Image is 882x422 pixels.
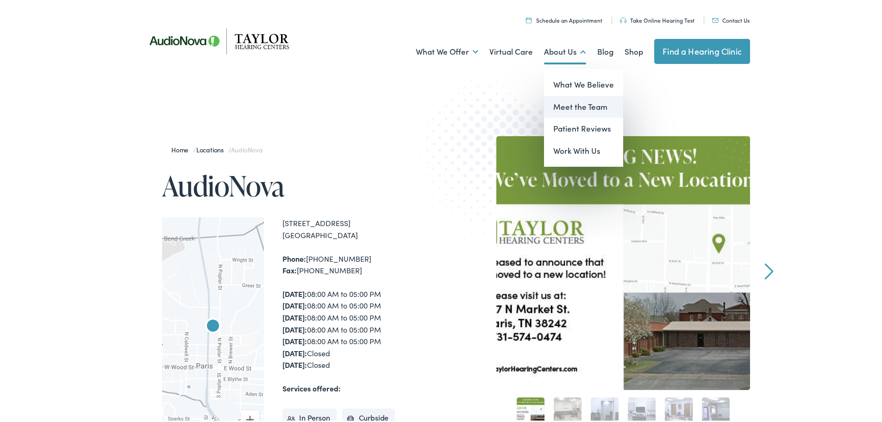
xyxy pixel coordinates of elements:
a: Schedule an Appointment [526,14,602,22]
a: Take Online Hearing Test [620,14,694,22]
strong: [DATE]: [282,322,307,333]
a: Work With Us [544,138,623,160]
a: Meet the Team [544,94,623,116]
strong: Services offered: [282,381,341,391]
div: [STREET_ADDRESS] [GEOGRAPHIC_DATA] [282,215,444,239]
a: What We Believe [544,72,623,94]
a: Blog [597,33,613,67]
a: Home [171,143,193,152]
div: 08:00 AM to 05:00 PM 08:00 AM to 05:00 PM 08:00 AM to 05:00 PM 08:00 AM to 05:00 PM 08:00 AM to 0... [282,286,444,369]
strong: [DATE]: [282,346,307,356]
strong: [DATE]: [282,298,307,309]
a: Contact Us [712,14,750,22]
a: About Us [544,33,586,67]
a: Virtual Care [489,33,533,67]
strong: Phone: [282,252,306,262]
a: Next [765,261,774,278]
strong: [DATE]: [282,358,307,368]
a: Patient Reviews [544,116,623,138]
img: utility icon [620,16,626,21]
strong: [DATE]: [282,310,307,321]
strong: Fax: [282,263,297,273]
div: [PHONE_NUMBER] [PHONE_NUMBER] [282,251,444,275]
strong: [DATE]: [282,287,307,297]
a: Locations [196,143,228,152]
strong: [DATE]: [282,334,307,344]
span: AudioNova [231,143,263,152]
a: Find a Hearing Clinic [654,37,750,62]
img: utility icon [526,15,532,21]
h1: AudioNova [162,169,444,199]
a: What We Offer [416,33,478,67]
img: utility icon [712,16,719,21]
a: Shop [625,33,643,67]
span: / / [171,143,263,152]
div: AudioNova [202,314,224,336]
